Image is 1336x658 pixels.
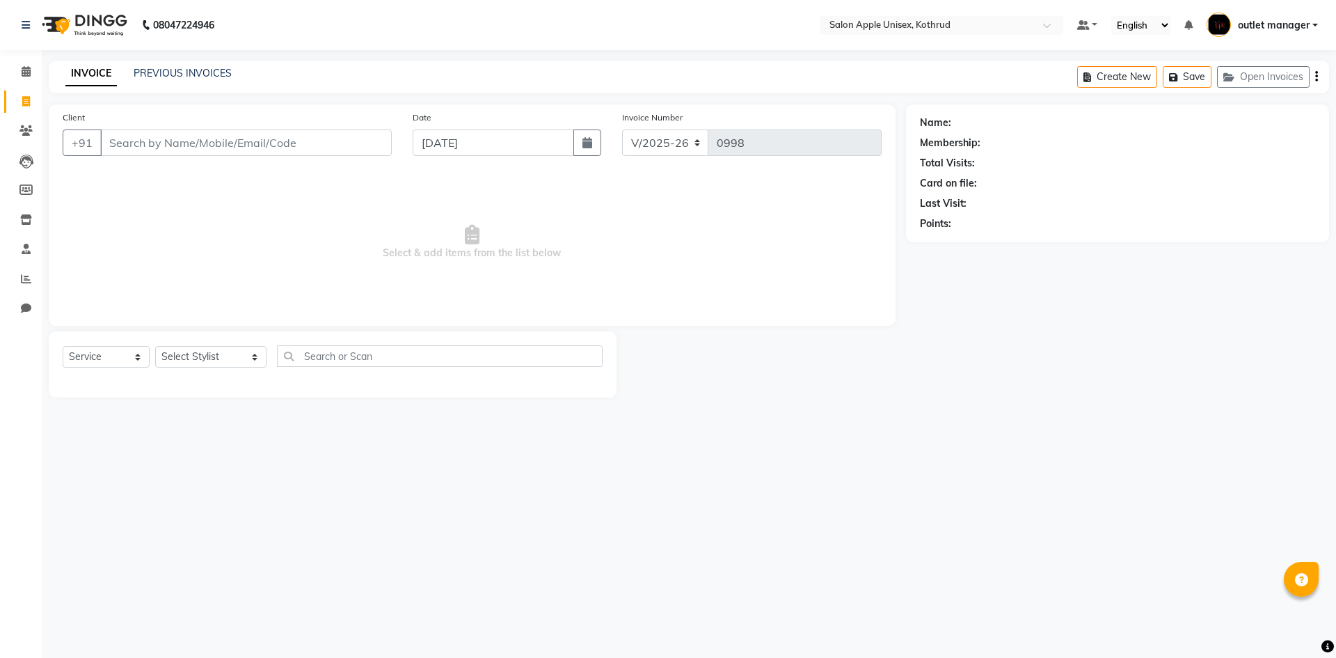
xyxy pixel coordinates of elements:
div: Points: [920,217,951,231]
button: +91 [63,130,102,156]
button: Create New [1077,66,1157,88]
button: Save [1163,66,1211,88]
a: PREVIOUS INVOICES [134,67,232,79]
div: Last Visit: [920,196,967,211]
button: Open Invoices [1217,66,1310,88]
label: Date [413,111,431,124]
b: 08047224946 [153,6,214,45]
input: Search or Scan [277,345,603,367]
div: Card on file: [920,176,977,191]
iframe: chat widget [1278,602,1322,644]
div: Total Visits: [920,156,975,171]
input: Search by Name/Mobile/Email/Code [100,130,392,156]
label: Client [63,111,85,124]
div: Membership: [920,136,980,150]
label: Invoice Number [622,111,683,124]
img: outlet manager [1207,13,1231,37]
span: Select & add items from the list below [63,173,882,312]
span: outlet manager [1238,18,1310,33]
img: logo [35,6,131,45]
a: INVOICE [65,61,117,86]
div: Name: [920,116,951,130]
